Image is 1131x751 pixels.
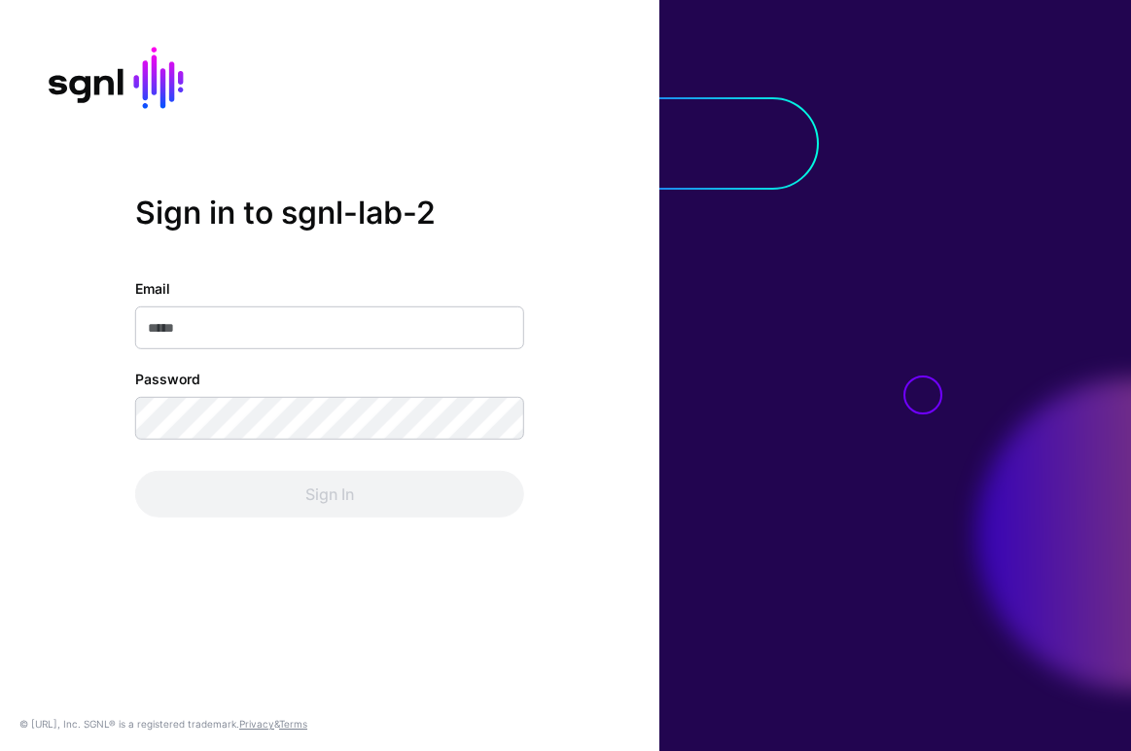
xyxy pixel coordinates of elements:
[279,718,307,730] a: Terms
[135,278,170,299] label: Email
[239,718,274,730] a: Privacy
[19,716,307,732] div: © [URL], Inc. SGNL® is a registered trademark. &
[135,369,200,389] label: Password
[135,195,524,232] h2: Sign in to sgnl-lab-2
